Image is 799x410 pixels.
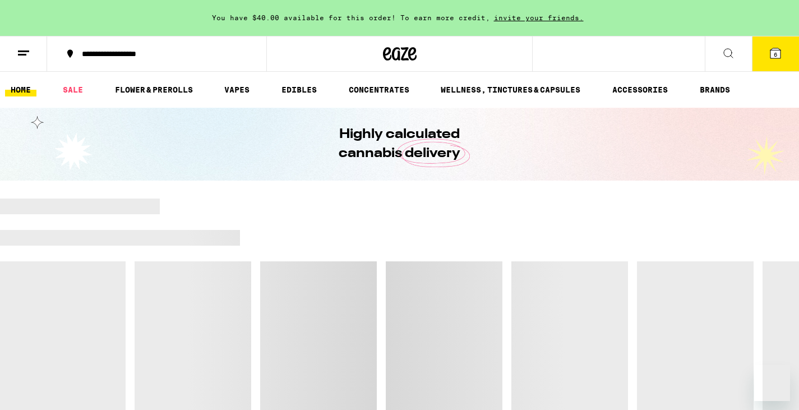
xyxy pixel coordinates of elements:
a: ACCESSORIES [607,83,673,96]
a: EDIBLES [276,83,322,96]
span: You have $40.00 available for this order! To earn more credit, [212,14,490,21]
iframe: Button to launch messaging window [754,365,790,401]
span: invite your friends. [490,14,588,21]
a: FLOWER & PREROLLS [109,83,198,96]
a: SALE [57,83,89,96]
a: VAPES [219,83,255,96]
a: WELLNESS, TINCTURES & CAPSULES [435,83,586,96]
button: 6 [752,36,799,71]
span: 6 [774,51,777,58]
a: BRANDS [694,83,736,96]
a: HOME [5,83,36,96]
a: CONCENTRATES [343,83,415,96]
h1: Highly calculated cannabis delivery [307,125,492,163]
